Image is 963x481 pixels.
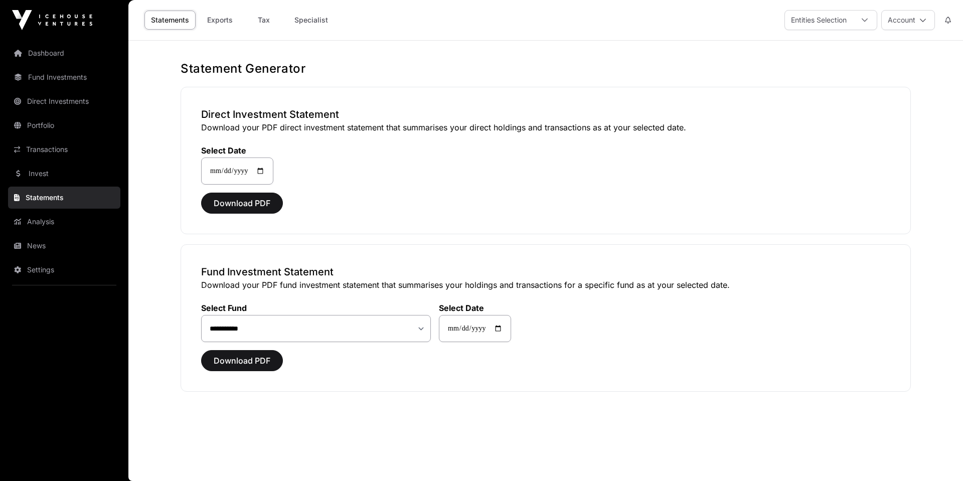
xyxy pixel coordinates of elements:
[201,360,283,370] a: Download PDF
[8,211,120,233] a: Analysis
[8,114,120,136] a: Portfolio
[201,279,890,291] p: Download your PDF fund investment statement that summarises your holdings and transactions for a ...
[244,11,284,30] a: Tax
[144,11,196,30] a: Statements
[201,121,890,133] p: Download your PDF direct investment statement that summarises your direct holdings and transactio...
[214,197,270,209] span: Download PDF
[201,193,283,214] button: Download PDF
[201,107,890,121] h3: Direct Investment Statement
[785,11,853,30] div: Entities Selection
[201,265,890,279] h3: Fund Investment Statement
[8,163,120,185] a: Invest
[201,350,283,371] button: Download PDF
[8,235,120,257] a: News
[439,303,511,313] label: Select Date
[214,355,270,367] span: Download PDF
[913,433,963,481] iframe: Chat Widget
[8,187,120,209] a: Statements
[8,90,120,112] a: Direct Investments
[881,10,935,30] button: Account
[288,11,335,30] a: Specialist
[201,145,273,155] label: Select Date
[200,11,240,30] a: Exports
[8,259,120,281] a: Settings
[181,61,911,77] h1: Statement Generator
[201,203,283,213] a: Download PDF
[12,10,92,30] img: Icehouse Ventures Logo
[201,303,431,313] label: Select Fund
[8,42,120,64] a: Dashboard
[8,138,120,161] a: Transactions
[8,66,120,88] a: Fund Investments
